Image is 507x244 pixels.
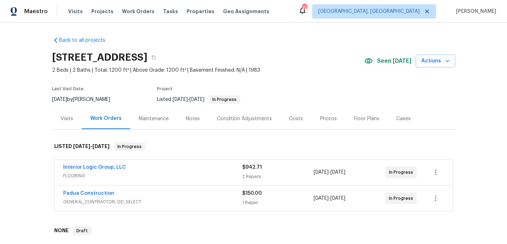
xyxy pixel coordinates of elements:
div: by [PERSON_NAME] [52,95,119,104]
div: Cases [396,115,411,122]
span: FLOORING [63,172,242,179]
div: Condition Adjustments [217,115,272,122]
span: [DATE] [52,97,67,102]
span: Seen [DATE] [377,57,411,65]
div: Floor Plans [354,115,379,122]
span: [DATE] [330,196,345,201]
div: 2 Repairs [242,173,314,180]
h2: [STREET_ADDRESS] [52,54,147,61]
span: [PERSON_NAME] [453,8,496,15]
span: $150.00 [242,191,262,196]
span: In Progress [209,97,239,102]
span: [DATE] [314,170,329,175]
span: Work Orders [122,8,154,15]
a: Interior Logic Group, LLC [63,165,126,170]
div: Work Orders [90,115,122,122]
span: [DATE] [189,97,204,102]
span: Last Visit Date [52,87,83,91]
div: Notes [186,115,200,122]
a: Back to all projects [52,37,121,44]
h6: LISTED [54,142,110,151]
span: Project [157,87,173,91]
span: Maestro [24,8,48,15]
div: LISTED [DATE]-[DATE]In Progress [52,135,455,158]
span: $942.71 [242,165,262,170]
span: Listed [157,97,240,102]
span: - [73,144,110,149]
button: Copy Address [147,51,160,64]
span: [DATE] [330,170,345,175]
h6: NONE [54,227,69,235]
span: In Progress [389,195,416,202]
button: Actions [416,55,455,68]
span: [DATE] [92,144,110,149]
span: - [314,195,345,202]
span: [DATE] [173,97,188,102]
span: Tasks [163,9,178,14]
span: [DATE] [73,144,90,149]
span: Draft [73,227,91,234]
span: Actions [421,57,450,66]
span: [GEOGRAPHIC_DATA], [GEOGRAPHIC_DATA] [318,8,420,15]
div: Photos [320,115,337,122]
div: 1 Repair [242,199,314,206]
span: Geo Assignments [223,8,269,15]
span: 2 Beds | 2 Baths | Total: 1200 ft² | Above Grade: 1200 ft² | Basement Finished: N/A | 1983 [52,67,364,74]
div: 11 [302,4,307,11]
span: Properties [187,8,214,15]
span: GENERAL_CONTRACTOR, OD_SELECT [63,198,242,205]
span: - [173,97,204,102]
div: NONE Draft [52,219,455,242]
span: In Progress [115,143,145,150]
span: - [314,169,345,176]
a: Padua Construction [63,191,114,196]
span: [DATE] [314,196,329,201]
span: Visits [68,8,83,15]
span: Projects [91,8,113,15]
span: In Progress [389,169,416,176]
div: Costs [289,115,303,122]
div: Visits [61,115,73,122]
div: Maintenance [139,115,169,122]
